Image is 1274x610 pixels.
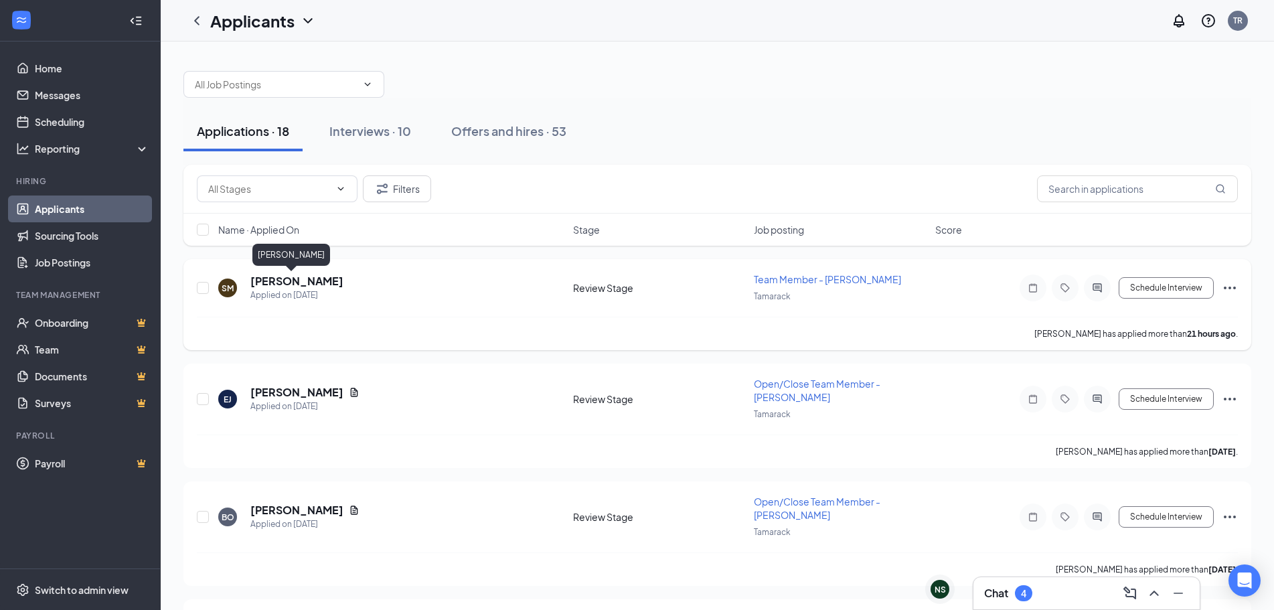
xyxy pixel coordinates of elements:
[208,181,330,196] input: All Stages
[1187,329,1236,339] b: 21 hours ago
[935,584,946,595] div: NS
[1119,583,1141,604] button: ComposeMessage
[35,55,149,82] a: Home
[35,450,149,477] a: PayrollCrown
[451,123,566,139] div: Offers and hires · 53
[1089,512,1105,522] svg: ActiveChat
[754,291,791,301] span: Tamarack
[754,409,791,419] span: Tamarack
[1034,328,1238,339] p: [PERSON_NAME] has applied more than .
[35,142,150,155] div: Reporting
[16,289,147,301] div: Team Management
[252,244,330,266] div: [PERSON_NAME]
[754,378,880,403] span: Open/Close Team Member - [PERSON_NAME]
[1025,394,1041,404] svg: Note
[1168,583,1189,604] button: Minimize
[197,123,289,139] div: Applications · 18
[35,222,149,249] a: Sourcing Tools
[300,13,316,29] svg: ChevronDown
[35,309,149,336] a: OnboardingCrown
[222,283,234,294] div: SM
[1170,585,1186,601] svg: Minimize
[35,363,149,390] a: DocumentsCrown
[1057,512,1073,522] svg: Tag
[362,79,373,90] svg: ChevronDown
[1056,564,1238,575] p: [PERSON_NAME] has applied more than .
[1119,506,1214,528] button: Schedule Interview
[1143,583,1165,604] button: ChevronUp
[16,583,29,597] svg: Settings
[935,223,962,236] span: Score
[1119,388,1214,410] button: Schedule Interview
[250,289,343,302] div: Applied on [DATE]
[35,390,149,416] a: SurveysCrown
[218,223,299,236] span: Name · Applied On
[1056,446,1238,457] p: [PERSON_NAME] has applied more than .
[16,142,29,155] svg: Analysis
[35,249,149,276] a: Job Postings
[1021,588,1026,599] div: 4
[573,392,746,406] div: Review Stage
[984,586,1008,601] h3: Chat
[35,196,149,222] a: Applicants
[210,9,295,32] h1: Applicants
[349,505,360,516] svg: Document
[15,13,28,27] svg: WorkstreamLogo
[222,512,234,523] div: BO
[1233,15,1243,26] div: TR
[329,123,411,139] div: Interviews · 10
[1057,394,1073,404] svg: Tag
[1089,394,1105,404] svg: ActiveChat
[349,387,360,398] svg: Document
[250,274,343,289] h5: [PERSON_NAME]
[250,518,360,531] div: Applied on [DATE]
[335,183,346,194] svg: ChevronDown
[573,281,746,295] div: Review Stage
[195,77,357,92] input: All Job Postings
[35,108,149,135] a: Scheduling
[129,14,143,27] svg: Collapse
[250,385,343,400] h5: [PERSON_NAME]
[1171,13,1187,29] svg: Notifications
[1089,283,1105,293] svg: ActiveChat
[35,82,149,108] a: Messages
[250,503,343,518] h5: [PERSON_NAME]
[250,400,360,413] div: Applied on [DATE]
[1200,13,1216,29] svg: QuestionInfo
[1228,564,1261,597] div: Open Intercom Messenger
[1222,280,1238,296] svg: Ellipses
[1119,277,1214,299] button: Schedule Interview
[1057,283,1073,293] svg: Tag
[1222,391,1238,407] svg: Ellipses
[16,175,147,187] div: Hiring
[189,13,205,29] svg: ChevronLeft
[754,495,880,521] span: Open/Close Team Member - [PERSON_NAME]
[374,181,390,197] svg: Filter
[1122,585,1138,601] svg: ComposeMessage
[363,175,431,202] button: Filter Filters
[16,430,147,441] div: Payroll
[573,223,600,236] span: Stage
[754,223,804,236] span: Job posting
[35,583,129,597] div: Switch to admin view
[1025,512,1041,522] svg: Note
[1208,564,1236,575] b: [DATE]
[1025,283,1041,293] svg: Note
[754,527,791,537] span: Tamarack
[573,510,746,524] div: Review Stage
[1222,509,1238,525] svg: Ellipses
[1215,183,1226,194] svg: MagnifyingGlass
[224,394,232,405] div: EJ
[35,336,149,363] a: TeamCrown
[1146,585,1162,601] svg: ChevronUp
[754,273,901,285] span: Team Member - [PERSON_NAME]
[1037,175,1238,202] input: Search in applications
[1208,447,1236,457] b: [DATE]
